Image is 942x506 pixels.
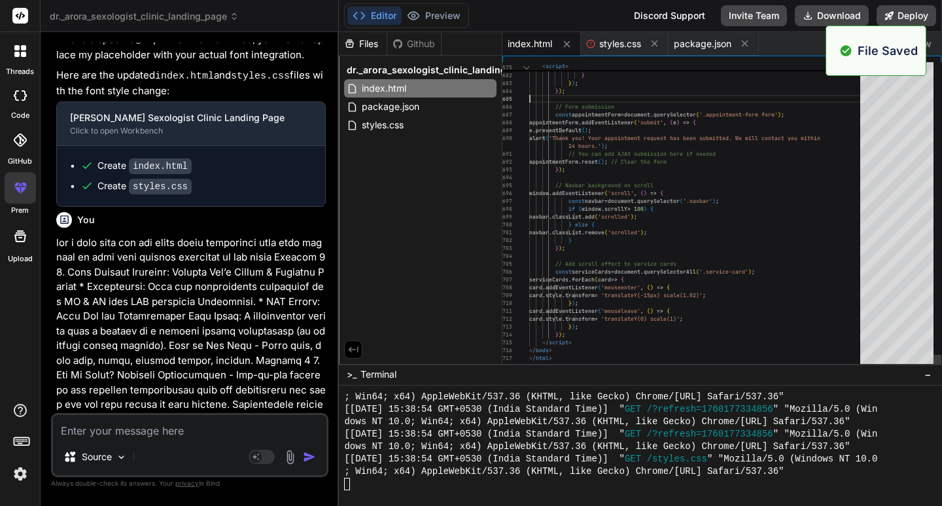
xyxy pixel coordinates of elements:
span: GET [625,453,641,465]
div: 712 [502,315,512,323]
span: ( [647,308,650,314]
p: Here are the updated and files with the font style change: [56,68,326,99]
div: Github [387,37,441,50]
code: styles.css [231,71,290,82]
span: ) [676,119,680,126]
span: ; [680,316,683,322]
span: . [601,206,604,212]
code: @import [135,35,177,46]
span: const [555,111,572,118]
span: = [621,111,624,118]
span: addEventListener [546,308,598,314]
span: } [555,245,559,251]
span: ) [572,300,575,306]
div: 697 [502,197,512,205]
span: } [555,166,559,173]
span: 'translateY(-15px) scale(1.02)' [601,292,703,298]
span: = [611,268,614,275]
span: ; Win64; x64) AppleWebKit/537.36 (KHTML, like Gecko) Chrome/[URL] Safari/537.36" [344,391,784,403]
button: Invite Team [721,5,787,26]
div: 691 [502,150,512,158]
img: alert [839,42,852,60]
span: [[DATE] 15:38:54 GMT+0530 (India Standard Time)] " [344,453,624,465]
span: index.html [508,37,552,50]
span: ( [598,284,601,291]
button: − [922,364,934,385]
span: dows NT 10.0; Win64; x64) AppleWebKit/537.36 (KHTML, like Gecko) Chrome/[URL] Safari/537.36" [344,441,850,453]
span: style [546,292,562,298]
div: 706 [502,268,512,276]
span: . [549,213,552,220]
span: package.json [674,37,731,50]
span: styles.css [360,117,405,133]
span: ; [703,292,706,298]
span: 'scrolled' [608,229,640,236]
div: [PERSON_NAME] Sexologist Clinic Landing Page [70,111,291,124]
span: ; [588,127,591,134]
span: ( [680,198,683,204]
span: e [529,127,532,134]
button: Deploy [877,5,936,26]
span: ) [572,80,575,86]
span: { [621,276,624,283]
span: querySelector [654,111,696,118]
span: } [568,300,572,306]
span: ; [604,143,608,149]
span: '.service-card' [699,268,748,275]
span: const [555,268,572,275]
span: privacy [175,479,199,487]
div: Click to open Workbench [70,126,291,136]
span: ) [601,143,604,149]
span: ( [604,190,608,196]
div: 714 [502,331,512,338]
span: // Add scroll effect to service cards [555,261,676,267]
div: Create [97,179,192,193]
span: GET [625,403,641,416]
span: </ [529,347,536,353]
span: '.navbar' [683,198,712,204]
div: 710 [502,299,512,307]
span: { [693,119,696,126]
div: 716 [502,346,512,354]
span: serviceCards [529,276,568,283]
div: 717 [502,354,512,362]
span: dr._arora_sexologist_clinic_landing_page [347,63,533,77]
span: ; [562,88,565,94]
img: icon [303,450,316,463]
span: navbar [529,213,549,220]
span: > [568,339,572,346]
span: [[DATE] 15:38:54 GMT+0530 (India Standard Time)] " [344,428,624,441]
span: 575 [502,63,512,71]
span: } [582,72,585,79]
span: // Navbar background on scroll [555,182,654,189]
span: style [546,316,562,322]
code: styles.css [129,179,192,194]
div: 709 [502,291,512,299]
div: 698 [502,205,512,213]
label: code [11,110,29,121]
span: appointmentForm [529,158,578,165]
code: index.html [155,71,214,82]
div: 694 [502,173,512,181]
span: package.json [360,99,421,115]
span: . [542,316,546,322]
span: ; [716,198,719,204]
span: > [549,355,552,361]
span: e [673,119,676,126]
span: } [568,221,572,228]
div: 702 [502,236,512,244]
span: ) [650,308,654,314]
span: . [542,284,546,291]
span: , [640,284,644,291]
span: ( [670,119,673,126]
span: ( [604,229,608,236]
div: 695 [502,181,512,189]
span: 24 hours.' [568,143,601,149]
span: 'mouseenter' [601,284,640,291]
span: " "Mozilla/5.0 (Windows NT 10.0 [707,453,877,465]
span: document [624,111,650,118]
div: 690 [502,134,512,142]
span: ( [595,213,598,220]
span: querySelectorAll [644,268,696,275]
span: window [582,206,601,212]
